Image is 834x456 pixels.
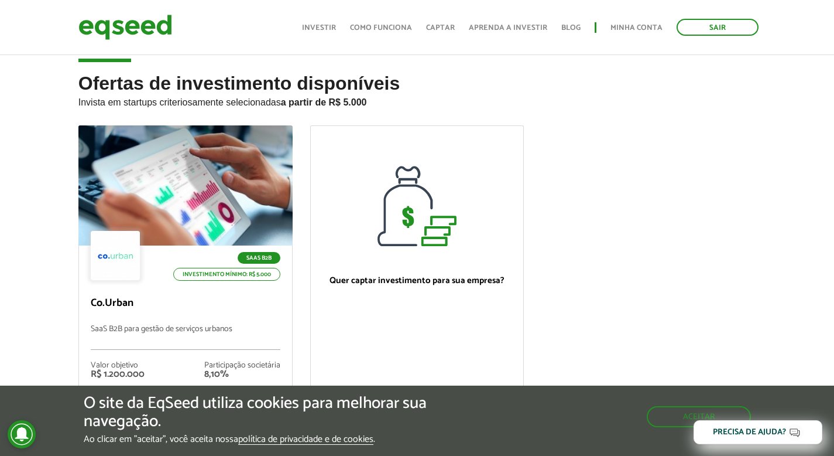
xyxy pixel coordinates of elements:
div: Valor objetivo [91,362,145,370]
a: Minha conta [610,24,663,32]
p: Ao clicar em "aceitar", você aceita nossa . [84,434,484,445]
a: Blog [561,24,581,32]
div: R$ 1.200.000 [91,370,145,379]
strong: a partir de R$ 5.000 [281,97,367,107]
div: Participação societária [204,362,280,370]
a: Investir [302,24,336,32]
a: Quer captar investimento para sua empresa? Quero captar [310,125,524,425]
div: 8,10% [204,370,280,379]
a: Aprenda a investir [469,24,547,32]
h5: O site da EqSeed utiliza cookies para melhorar sua navegação. [84,394,484,431]
img: EqSeed [78,12,172,43]
p: Quer captar investimento para sua empresa? [322,275,512,286]
p: SaaS B2B para gestão de serviços urbanos [91,325,280,350]
a: política de privacidade e de cookies [238,435,373,445]
a: Captar [426,24,455,32]
p: SaaS B2B [238,252,280,264]
p: Co.Urban [91,297,280,310]
p: Invista em startups criteriosamente selecionadas [78,94,756,108]
a: Como funciona [350,24,412,32]
h2: Ofertas de investimento disponíveis [78,73,756,125]
p: Investimento mínimo: R$ 5.000 [173,268,280,281]
button: Aceitar [647,406,751,427]
a: Sair [677,19,759,36]
a: SaaS B2B Investimento mínimo: R$ 5.000 Co.Urban SaaS B2B para gestão de serviços urbanos Valor ob... [78,125,293,424]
